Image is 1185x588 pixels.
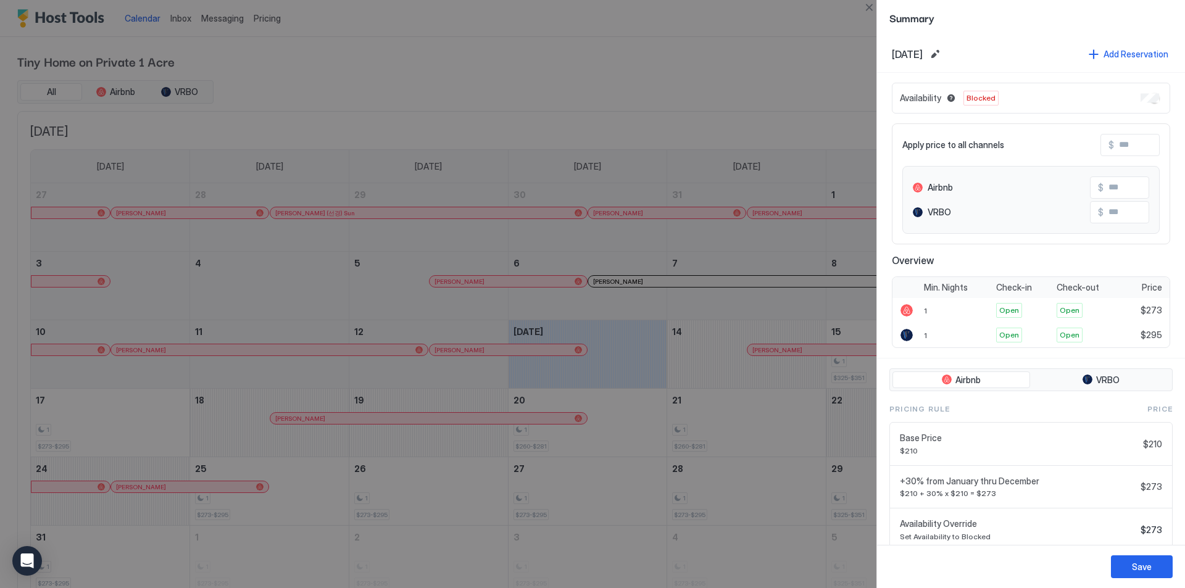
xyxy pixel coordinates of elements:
span: Open [999,305,1019,316]
span: Base Price [900,433,1138,444]
span: VRBO [928,207,951,218]
span: $210 [1143,439,1162,450]
span: Pricing Rule [889,404,950,415]
span: $ [1108,139,1114,151]
span: Availability [900,93,941,104]
span: $295 [1141,329,1162,341]
span: Check-in [996,282,1032,293]
button: Airbnb [892,371,1030,389]
button: Blocked dates override all pricing rules and remain unavailable until manually unblocked [944,91,958,106]
span: $273 [1141,481,1162,492]
span: +30% from January thru December [900,476,1136,487]
span: 1 [924,331,927,340]
span: Summary [889,10,1173,25]
span: Apply price to all channels [902,139,1004,151]
button: VRBO [1033,371,1170,389]
div: Save [1132,560,1152,573]
span: VRBO [1096,375,1120,386]
button: Save [1111,555,1173,578]
span: Check-out [1057,282,1099,293]
span: Airbnb [928,182,953,193]
button: Add Reservation [1087,46,1170,62]
div: tab-group [889,368,1173,392]
div: Open Intercom Messenger [12,546,42,576]
span: Open [1060,305,1079,316]
span: [DATE] [892,48,923,60]
span: Overview [892,254,1170,267]
div: Add Reservation [1104,48,1168,60]
span: Airbnb [955,375,981,386]
span: $273 [1141,305,1162,316]
span: Price [1147,404,1173,415]
span: $ [1098,207,1104,218]
span: Min. Nights [924,282,968,293]
span: $210 [900,446,1138,455]
span: Set Availability to Blocked [900,532,1136,541]
span: 1 [924,306,927,315]
span: $273 [1141,524,1162,536]
span: Availability Override [900,518,1136,529]
span: Price [1142,282,1162,293]
span: Open [999,329,1019,341]
span: Blocked [967,93,996,104]
button: Edit date range [928,47,942,62]
span: Open [1060,329,1079,341]
span: $210 + 30% x $210 = $273 [900,489,1136,498]
span: $ [1098,182,1104,193]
